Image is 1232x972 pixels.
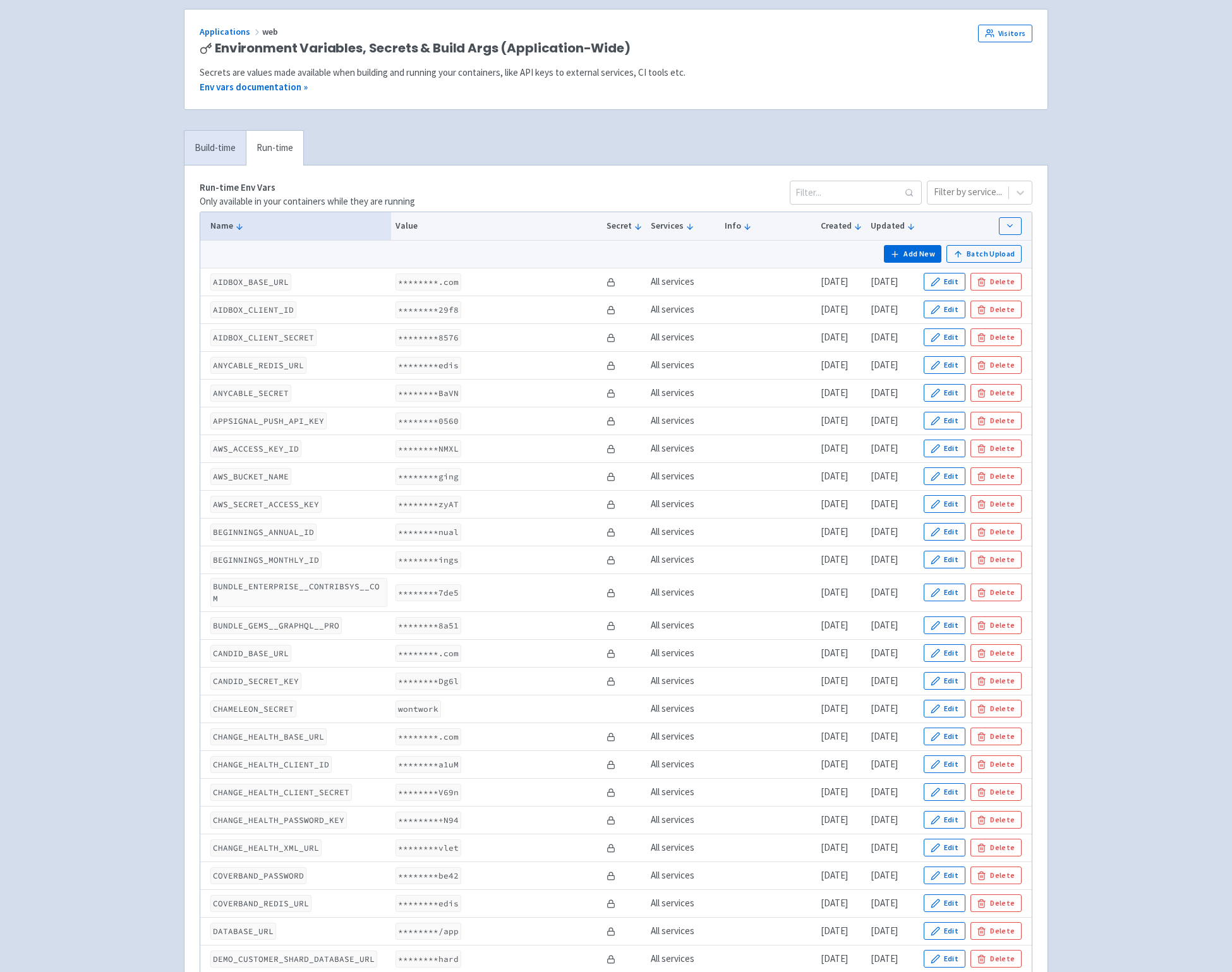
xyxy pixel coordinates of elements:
[210,496,322,513] code: AWS_SECRET_ACCESS_KEY
[924,384,965,402] button: Edit
[821,952,848,964] time: [DATE]
[970,894,1022,912] button: Delete
[924,584,965,601] button: Edit
[871,525,898,537] time: [DATE]
[924,412,965,429] button: Edit
[646,889,720,917] td: All services
[871,303,898,315] time: [DATE]
[790,181,922,205] input: Filter...
[200,195,415,209] p: Only available in your containers while they are running
[970,700,1022,717] button: Delete
[646,435,720,462] td: All services
[871,813,898,825] time: [DATE]
[924,467,965,485] button: Edit
[871,586,898,598] time: [DATE]
[871,897,898,909] time: [DATE]
[871,730,898,742] time: [DATE]
[646,546,720,573] td: All services
[821,897,848,909] time: [DATE]
[924,728,965,745] button: Edit
[970,616,1022,634] button: Delete
[970,356,1022,374] button: Delete
[970,328,1022,346] button: Delete
[871,619,898,631] time: [DATE]
[970,551,1022,568] button: Delete
[924,950,965,968] button: Edit
[821,525,848,537] time: [DATE]
[646,462,720,490] td: All services
[210,219,387,232] button: Name
[871,758,898,770] time: [DATE]
[970,950,1022,968] button: Delete
[871,414,898,426] time: [DATE]
[646,518,720,546] td: All services
[646,379,720,407] td: All services
[871,841,898,853] time: [DATE]
[210,645,291,662] code: CANDID_BASE_URL
[821,925,848,937] time: [DATE]
[970,644,1022,662] button: Delete
[646,806,720,834] td: All services
[646,778,720,806] td: All services
[210,617,342,634] code: BUNDLE_GEMS__GRAPHQL__PRO
[821,359,848,371] time: [DATE]
[646,573,720,611] td: All services
[924,495,965,513] button: Edit
[646,639,720,667] td: All services
[821,786,848,798] time: [DATE]
[924,328,965,346] button: Edit
[970,301,1022,318] button: Delete
[924,672,965,690] button: Edit
[821,275,848,287] time: [DATE]
[210,273,291,291] code: AIDBOX_BASE_URL
[210,784,352,801] code: CHANGE_HEALTH_CLIENT_SECRET
[970,495,1022,513] button: Delete
[210,578,387,607] code: BUNDLE_ENTERPRISE__CONTRIBSYS__COM
[200,26,262,37] a: Applications
[970,783,1022,801] button: Delete
[210,839,322,856] code: CHANGE_HEALTH_XML_URL
[210,923,276,940] code: DATABASE_URL
[646,834,720,861] td: All services
[646,296,720,323] td: All services
[210,412,327,429] code: APPSIGNAL_PUSH_API_KEY
[924,356,965,374] button: Edit
[646,490,720,518] td: All services
[646,407,720,435] td: All services
[924,440,965,457] button: Edit
[821,702,848,714] time: [DATE]
[970,728,1022,745] button: Delete
[821,303,848,315] time: [DATE]
[821,442,848,454] time: [DATE]
[210,673,301,690] code: CANDID_SECRET_KEY
[970,839,1022,856] button: Delete
[970,867,1022,884] button: Delete
[970,384,1022,402] button: Delete
[884,245,942,263] button: Add New
[924,301,965,318] button: Edit
[646,861,720,889] td: All services
[871,331,898,343] time: [DATE]
[646,695,720,723] td: All services
[970,273,1022,291] button: Delete
[210,468,291,485] code: AWS_BUCKET_NAME
[970,755,1022,773] button: Delete
[200,181,275,193] strong: Run-time Env Vars
[871,442,898,454] time: [DATE]
[924,894,965,912] button: Edit
[607,219,643,232] button: Secret
[210,524,317,541] code: BEGINNINGS_ANNUAL_ID
[215,41,631,56] span: Environment Variables, Secrets & Build Args (Application-Wide)
[871,869,898,881] time: [DATE]
[924,616,965,634] button: Edit
[821,387,848,399] time: [DATE]
[646,723,720,750] td: All services
[246,131,303,165] a: Run-time
[210,700,296,717] code: CHAMELEON_SECRET
[821,647,848,659] time: [DATE]
[200,81,308,93] a: Env vars documentation »
[970,467,1022,485] button: Delete
[821,331,848,343] time: [DATE]
[646,323,720,351] td: All services
[210,812,347,829] code: CHANGE_HEALTH_PASSWORD_KEY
